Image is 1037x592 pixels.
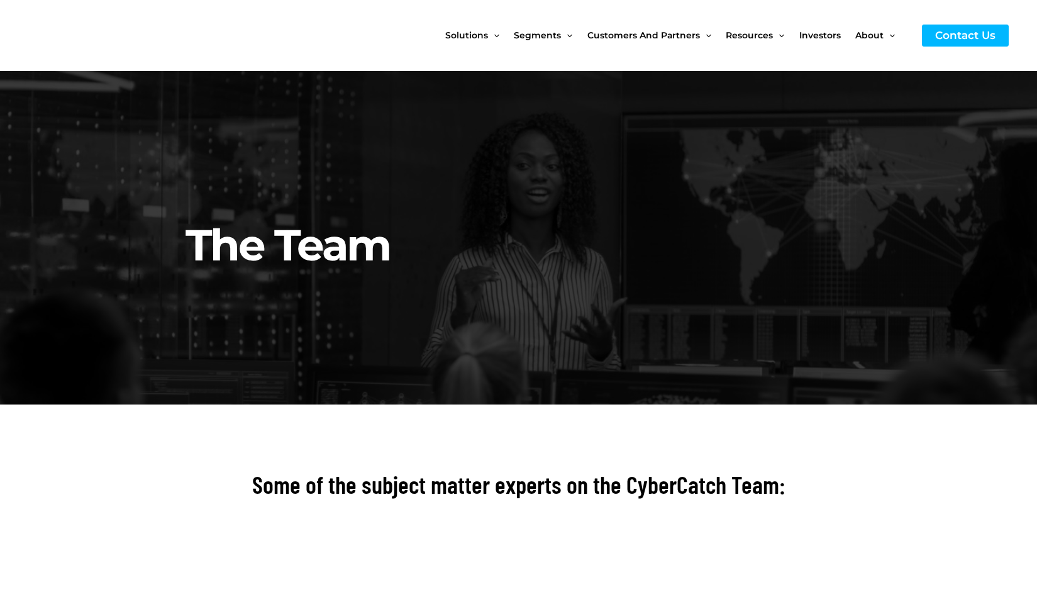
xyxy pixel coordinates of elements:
[922,25,1009,47] a: Contact Us
[726,9,773,62] span: Resources
[445,9,909,62] nav: Site Navigation: New Main Menu
[799,9,841,62] span: Investors
[22,9,173,62] img: CyberCatch
[514,9,561,62] span: Segments
[445,9,488,62] span: Solutions
[884,9,895,62] span: Menu Toggle
[561,9,572,62] span: Menu Toggle
[587,9,700,62] span: Customers and Partners
[186,104,862,274] h2: The Team
[488,9,499,62] span: Menu Toggle
[167,469,871,501] h2: Some of the subject matter experts on the CyberCatch Team:
[700,9,711,62] span: Menu Toggle
[773,9,784,62] span: Menu Toggle
[799,9,855,62] a: Investors
[855,9,884,62] span: About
